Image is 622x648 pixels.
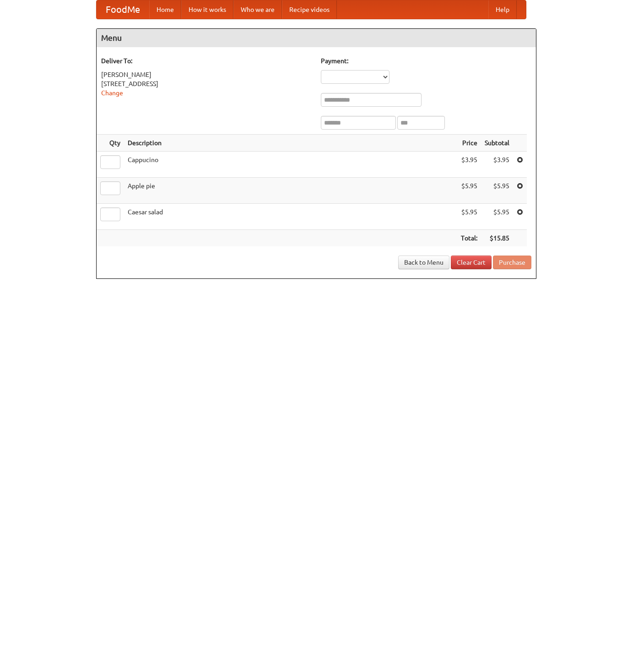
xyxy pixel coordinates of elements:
[101,56,312,65] h5: Deliver To:
[124,152,457,178] td: Cappucino
[101,79,312,88] div: [STREET_ADDRESS]
[149,0,181,19] a: Home
[181,0,233,19] a: How it works
[481,152,513,178] td: $3.95
[97,135,124,152] th: Qty
[97,29,536,47] h4: Menu
[282,0,337,19] a: Recipe videos
[481,204,513,230] td: $5.95
[457,135,481,152] th: Price
[233,0,282,19] a: Who we are
[481,178,513,204] td: $5.95
[457,204,481,230] td: $5.95
[481,135,513,152] th: Subtotal
[451,256,492,269] a: Clear Cart
[97,0,149,19] a: FoodMe
[457,178,481,204] td: $5.95
[101,89,123,97] a: Change
[481,230,513,247] th: $15.85
[124,178,457,204] td: Apple pie
[457,152,481,178] td: $3.95
[321,56,531,65] h5: Payment:
[493,256,531,269] button: Purchase
[488,0,517,19] a: Help
[457,230,481,247] th: Total:
[124,204,457,230] td: Caesar salad
[101,70,312,79] div: [PERSON_NAME]
[124,135,457,152] th: Description
[398,256,449,269] a: Back to Menu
